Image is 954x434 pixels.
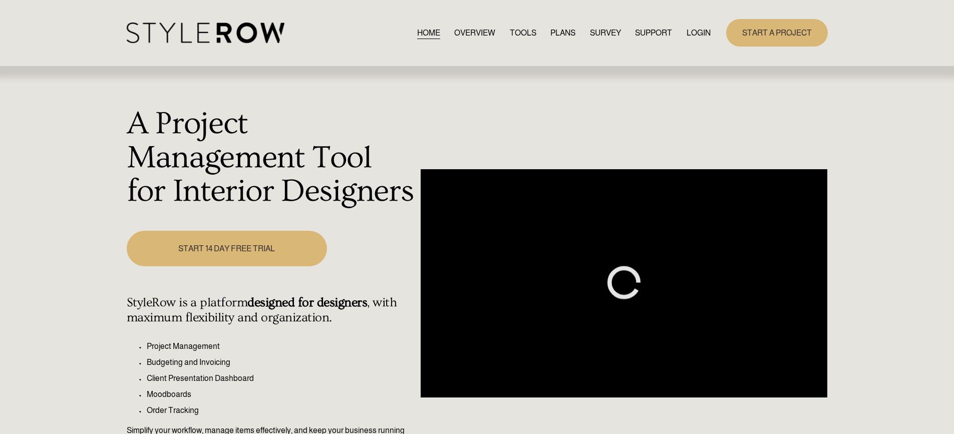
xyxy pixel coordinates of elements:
p: Moodboards [147,388,416,400]
a: LOGIN [687,26,711,40]
a: START 14 DAY FREE TRIAL [127,231,327,266]
img: StyleRow [127,23,284,43]
p: Project Management [147,340,416,352]
h1: A Project Management Tool for Interior Designers [127,107,416,209]
a: HOME [417,26,440,40]
a: OVERVIEW [454,26,495,40]
span: SUPPORT [635,27,672,39]
h4: StyleRow is a platform , with maximum flexibility and organization. [127,295,416,325]
a: folder dropdown [635,26,672,40]
strong: designed for designers [247,295,367,310]
p: Client Presentation Dashboard [147,372,416,384]
a: SURVEY [590,26,621,40]
p: Budgeting and Invoicing [147,356,416,368]
p: Order Tracking [147,404,416,416]
a: TOOLS [510,26,536,40]
a: PLANS [550,26,575,40]
a: START A PROJECT [726,19,828,47]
